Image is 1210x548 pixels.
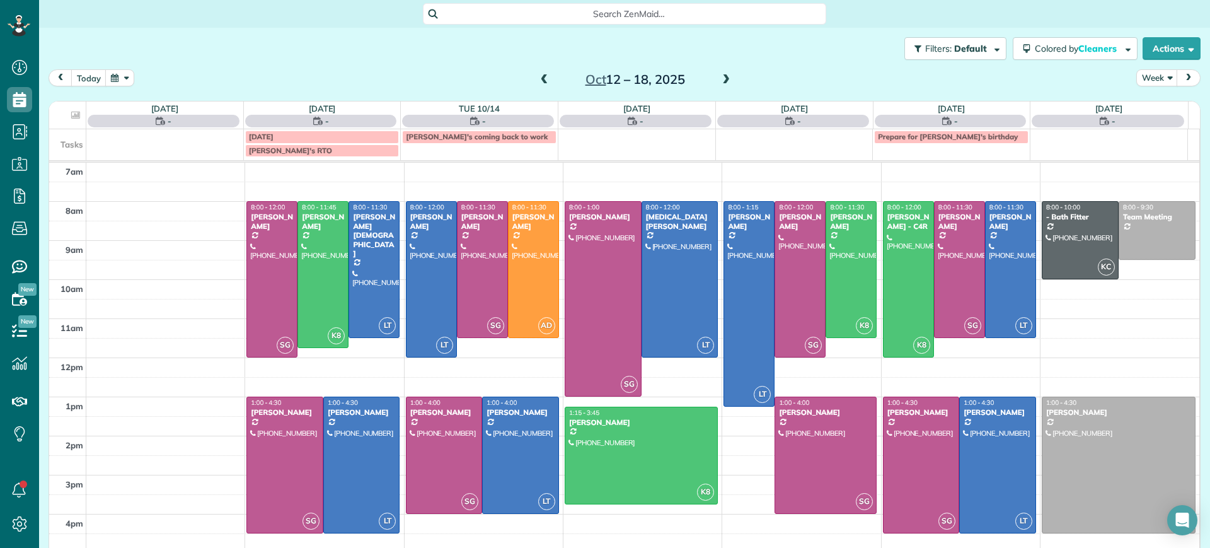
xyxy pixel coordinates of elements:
[461,493,478,510] span: SG
[487,317,504,334] span: SG
[436,337,453,354] span: LT
[1112,115,1115,127] span: -
[1046,408,1192,417] div: [PERSON_NAME]
[569,409,599,417] span: 1:15 - 3:45
[989,203,1023,211] span: 8:00 - 11:30
[697,484,714,501] span: K8
[887,408,956,417] div: [PERSON_NAME]
[18,283,37,296] span: New
[938,203,972,211] span: 8:00 - 11:30
[66,479,83,489] span: 3pm
[1015,513,1032,530] span: LT
[805,337,822,354] span: SG
[569,203,599,211] span: 8:00 - 1:00
[1046,399,1076,407] span: 1:00 - 4:30
[797,115,801,127] span: -
[277,337,294,354] span: SG
[379,513,396,530] span: LT
[66,401,83,411] span: 1pm
[461,213,504,231] div: [PERSON_NAME]
[60,323,83,333] span: 11am
[168,115,171,127] span: -
[352,213,396,258] div: [PERSON_NAME][DEMOGRAPHIC_DATA]
[328,399,358,407] span: 1:00 - 4:30
[1013,37,1138,60] button: Colored byCleaners
[1143,37,1201,60] button: Actions
[512,213,555,231] div: [PERSON_NAME]
[887,203,921,211] span: 8:00 - 12:00
[1177,69,1201,86] button: next
[459,103,500,114] a: Tue 10/14
[410,203,444,211] span: 8:00 - 12:00
[538,317,555,334] span: AD
[963,408,1032,417] div: [PERSON_NAME]
[309,103,336,114] a: [DATE]
[646,203,680,211] span: 8:00 - 12:00
[568,418,714,427] div: [PERSON_NAME]
[66,206,83,216] span: 8am
[1122,213,1192,221] div: Team Meeting
[781,103,808,114] a: [DATE]
[938,213,981,231] div: [PERSON_NAME]
[49,69,72,86] button: prev
[251,399,281,407] span: 1:00 - 4:30
[353,203,387,211] span: 8:00 - 11:30
[250,408,320,417] div: [PERSON_NAME]
[728,203,758,211] span: 8:00 - 1:15
[1046,213,1115,221] div: - Bath Fitter
[1046,203,1080,211] span: 8:00 - 10:00
[410,213,453,231] div: [PERSON_NAME]
[60,362,83,372] span: 12pm
[461,203,495,211] span: 8:00 - 11:30
[301,213,345,231] div: [PERSON_NAME]
[512,203,546,211] span: 8:00 - 11:30
[66,518,83,528] span: 4pm
[830,203,864,211] span: 8:00 - 11:30
[379,317,396,334] span: LT
[754,386,771,403] span: LT
[898,37,1006,60] a: Filters: Default
[925,43,952,54] span: Filters:
[856,493,873,510] span: SG
[302,513,320,530] span: SG
[568,213,638,221] div: [PERSON_NAME]
[486,408,555,417] div: [PERSON_NAME]
[325,115,329,127] span: -
[585,71,606,87] span: Oct
[779,399,809,407] span: 1:00 - 4:00
[327,408,396,417] div: [PERSON_NAME]
[71,69,107,86] button: today
[1098,259,1115,276] span: KC
[66,245,83,255] span: 9am
[697,337,714,354] span: LT
[954,43,988,54] span: Default
[249,146,332,155] span: [PERSON_NAME]'s RTO
[1078,43,1119,54] span: Cleaners
[829,213,873,231] div: [PERSON_NAME]
[249,132,274,141] span: [DATE]
[151,103,178,114] a: [DATE]
[406,132,548,141] span: [PERSON_NAME]'s coming back to work
[778,213,822,231] div: [PERSON_NAME]
[913,337,930,354] span: K8
[482,115,486,127] span: -
[538,493,555,510] span: LT
[887,399,918,407] span: 1:00 - 4:30
[623,103,650,114] a: [DATE]
[878,132,1018,141] span: Prepare for [PERSON_NAME]'s birthday
[1035,43,1121,54] span: Colored by
[954,115,958,127] span: -
[251,203,285,211] span: 8:00 - 12:00
[887,213,930,231] div: [PERSON_NAME] - C4R
[964,399,994,407] span: 1:00 - 4:30
[18,315,37,328] span: New
[778,408,873,417] div: [PERSON_NAME]
[410,399,441,407] span: 1:00 - 4:00
[938,103,965,114] a: [DATE]
[779,203,813,211] span: 8:00 - 12:00
[1095,103,1122,114] a: [DATE]
[727,213,771,231] div: [PERSON_NAME]
[621,376,638,393] span: SG
[645,213,715,231] div: [MEDICAL_DATA][PERSON_NAME]
[60,284,83,294] span: 10am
